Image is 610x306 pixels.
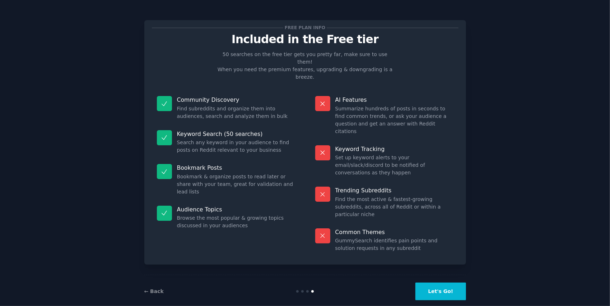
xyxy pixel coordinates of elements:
[177,139,295,154] dd: Search any keyword in your audience to find posts on Reddit relevant to your business
[177,173,295,196] dd: Bookmark & organize posts to read later or share with your team, great for validation and lead lists
[335,105,453,135] dd: Summarize hundreds of posts in seconds to find common trends, or ask your audience a question and...
[415,283,466,300] button: Let's Go!
[335,154,453,177] dd: Set up keyword alerts to your email/slack/discord to be notified of conversations as they happen
[335,196,453,218] dd: Find the most active & fastest-growing subreddits, across all of Reddit or within a particular niche
[177,164,295,172] p: Bookmark Posts
[177,105,295,120] dd: Find subreddits and organize them into audiences, search and analyze them in bulk
[283,24,326,32] span: Free plan info
[215,51,396,81] p: 50 searches on the free tier gets you pretty far, make sure to use them! When you need the premiu...
[177,130,295,138] p: Keyword Search (50 searches)
[335,145,453,153] p: Keyword Tracking
[335,187,453,194] p: Trending Subreddits
[152,33,458,46] p: Included in the Free tier
[335,96,453,104] p: AI Features
[177,96,295,104] p: Community Discovery
[144,288,164,294] a: ← Back
[335,237,453,252] dd: GummySearch identifies pain points and solution requests in any subreddit
[335,228,453,236] p: Common Themes
[177,214,295,229] dd: Browse the most popular & growing topics discussed in your audiences
[177,206,295,213] p: Audience Topics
